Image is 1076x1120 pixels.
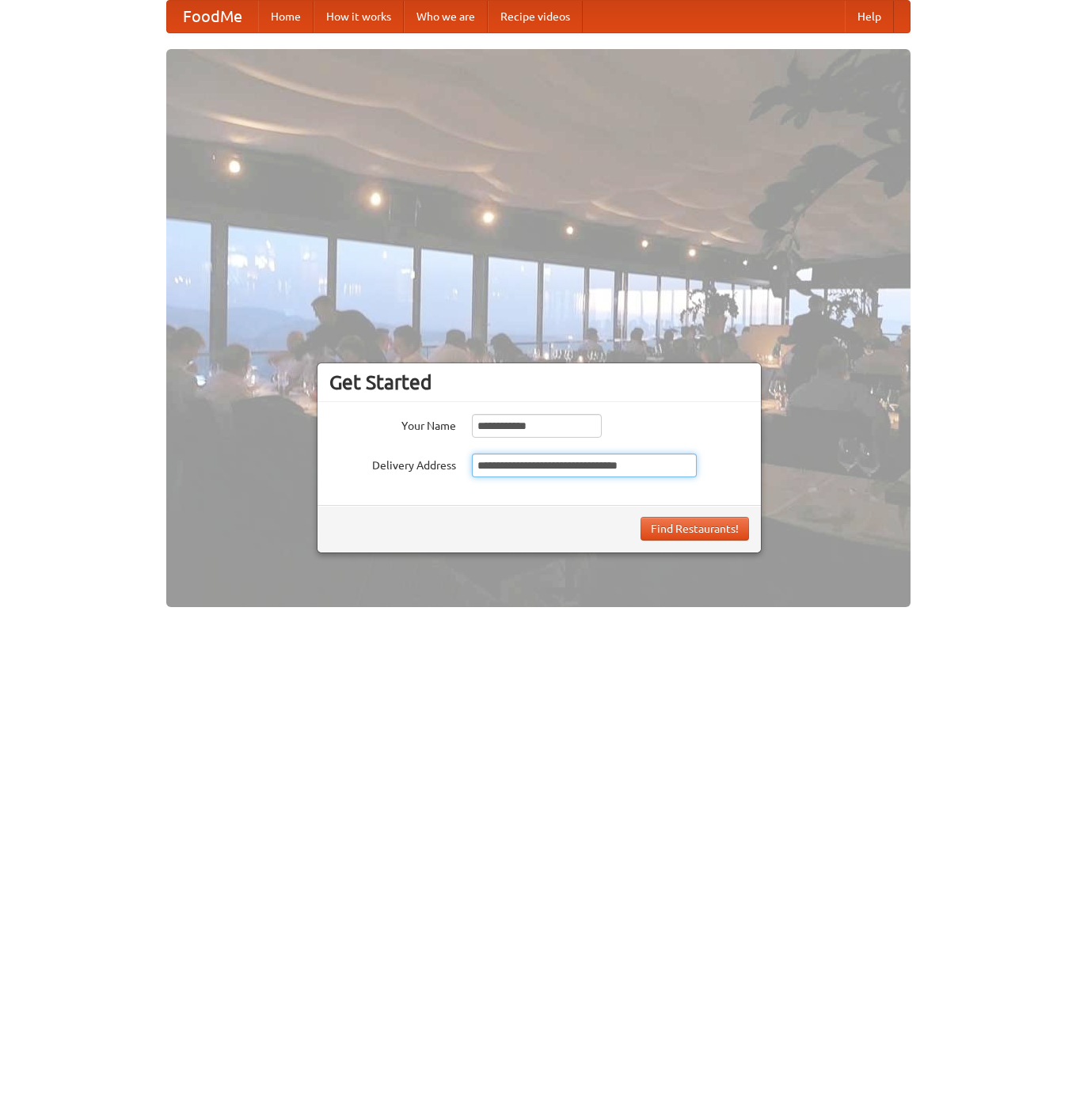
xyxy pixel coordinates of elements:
label: Delivery Address [329,454,456,473]
a: Home [258,1,314,32]
a: Who we are [404,1,488,32]
a: Help [845,1,894,32]
h3: Get Started [329,370,749,394]
a: Recipe videos [488,1,583,32]
a: How it works [314,1,404,32]
label: Your Name [329,414,456,434]
button: Find Restaurants! [641,517,749,541]
a: FoodMe [167,1,258,32]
